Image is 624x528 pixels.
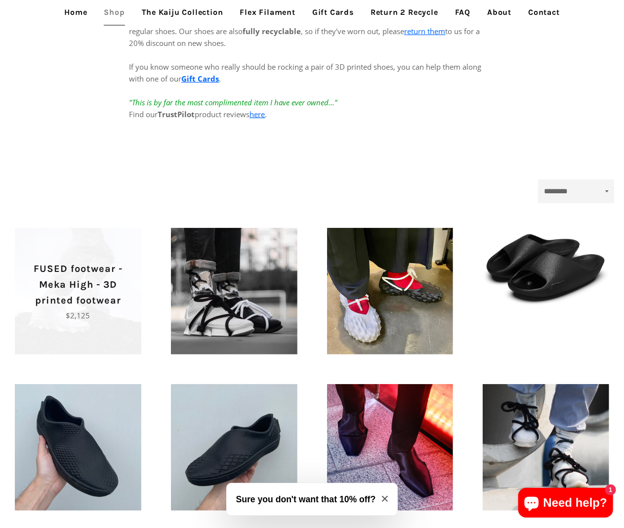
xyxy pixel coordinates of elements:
[15,228,141,354] a: [3D printed Shoes] - lightweight custom 3dprinted shoes sneakers sandals fused footwear FUSED foo...
[405,26,446,36] a: return them
[250,109,265,119] a: here
[171,384,297,511] a: [3D printed Shoes] - lightweight custom 3dprinted shoes sneakers sandals fused footwear
[182,74,219,84] a: Gift Cards
[158,109,195,119] strong: TrustPilot
[32,261,124,308] p: FUSED footwear - Meka High - 3D printed footwear
[129,1,495,120] p: All our shoes are , and are fully as one piece. They can be , just like regular shoes. Our shoes ...
[129,97,338,107] em: "This is by far the most complimented item I have ever owned..."
[32,309,124,321] p: $2,125
[515,488,616,520] inbox-online-store-chat: Shopify online store chat
[243,26,301,36] strong: fully recyclable
[483,228,609,308] a: Slate-Black
[483,384,609,511] a: [3D printed Shoes] - lightweight custom 3dprinted shoes sneakers sandals fused footwear
[327,384,454,511] a: FUSED footwear Shado - 3D printed dress shoe - Photo credit Zach Hyman
[171,228,297,354] a: [3D printed Shoes] - lightweight custom 3dprinted shoes sneakers sandals fused footwear
[15,384,141,511] a: [3D printed Shoes] - lightweight custom 3dprinted shoes sneakers sandals fused footwear
[327,228,454,354] a: [3D printed Shoes] - lightweight custom 3dprinted shoes sneakers sandals fused footwear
